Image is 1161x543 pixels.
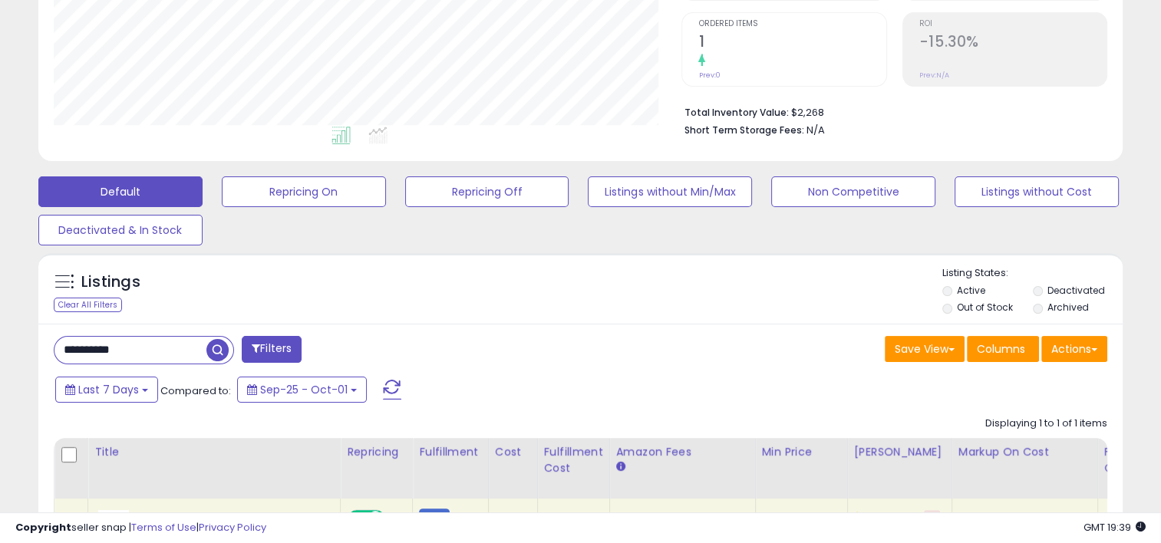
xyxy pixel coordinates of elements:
[919,33,1107,54] h2: -15.30%
[94,444,334,460] div: Title
[38,176,203,207] button: Default
[588,176,752,207] button: Listings without Min/Max
[684,123,803,137] b: Short Term Storage Fees:
[919,20,1107,28] span: ROI
[242,336,302,363] button: Filters
[985,416,1107,431] div: Displaying 1 to 1 of 1 items
[942,266,1123,281] p: Listing States:
[684,102,1096,120] li: $2,268
[919,71,949,80] small: Prev: N/A
[419,444,481,460] div: Fulfillment
[160,383,231,398] span: Compared to:
[1104,444,1157,476] div: Fulfillable Quantity
[684,106,788,119] b: Total Inventory Value:
[955,176,1119,207] button: Listings without Cost
[405,176,569,207] button: Repricing Off
[698,71,720,80] small: Prev: 0
[616,460,625,474] small: Amazon Fees.
[957,284,985,297] label: Active
[958,444,1091,460] div: Markup on Cost
[54,298,122,312] div: Clear All Filters
[771,176,935,207] button: Non Competitive
[78,382,139,397] span: Last 7 Days
[616,444,749,460] div: Amazon Fees
[131,520,196,535] a: Terms of Use
[260,382,348,397] span: Sep-25 - Oct-01
[952,438,1097,499] th: The percentage added to the cost of goods (COGS) that forms the calculator for Min & Max prices.
[1047,301,1089,314] label: Archived
[38,215,203,245] button: Deactivated & In Stock
[1083,520,1146,535] span: 2025-10-9 19:39 GMT
[698,33,886,54] h2: 1
[81,271,140,293] h5: Listings
[885,336,965,362] button: Save View
[854,444,945,460] div: [PERSON_NAME]
[1041,336,1107,362] button: Actions
[967,336,1039,362] button: Columns
[237,377,367,403] button: Sep-25 - Oct-01
[15,520,71,535] strong: Copyright
[347,444,406,460] div: Repricing
[495,444,531,460] div: Cost
[15,521,266,535] div: seller snap | |
[762,444,841,460] div: Min Price
[806,123,824,137] span: N/A
[957,301,1013,314] label: Out of Stock
[199,520,266,535] a: Privacy Policy
[222,176,386,207] button: Repricing On
[698,20,886,28] span: Ordered Items
[544,444,603,476] div: Fulfillment Cost
[977,341,1025,357] span: Columns
[55,377,158,403] button: Last 7 Days
[1047,284,1105,297] label: Deactivated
